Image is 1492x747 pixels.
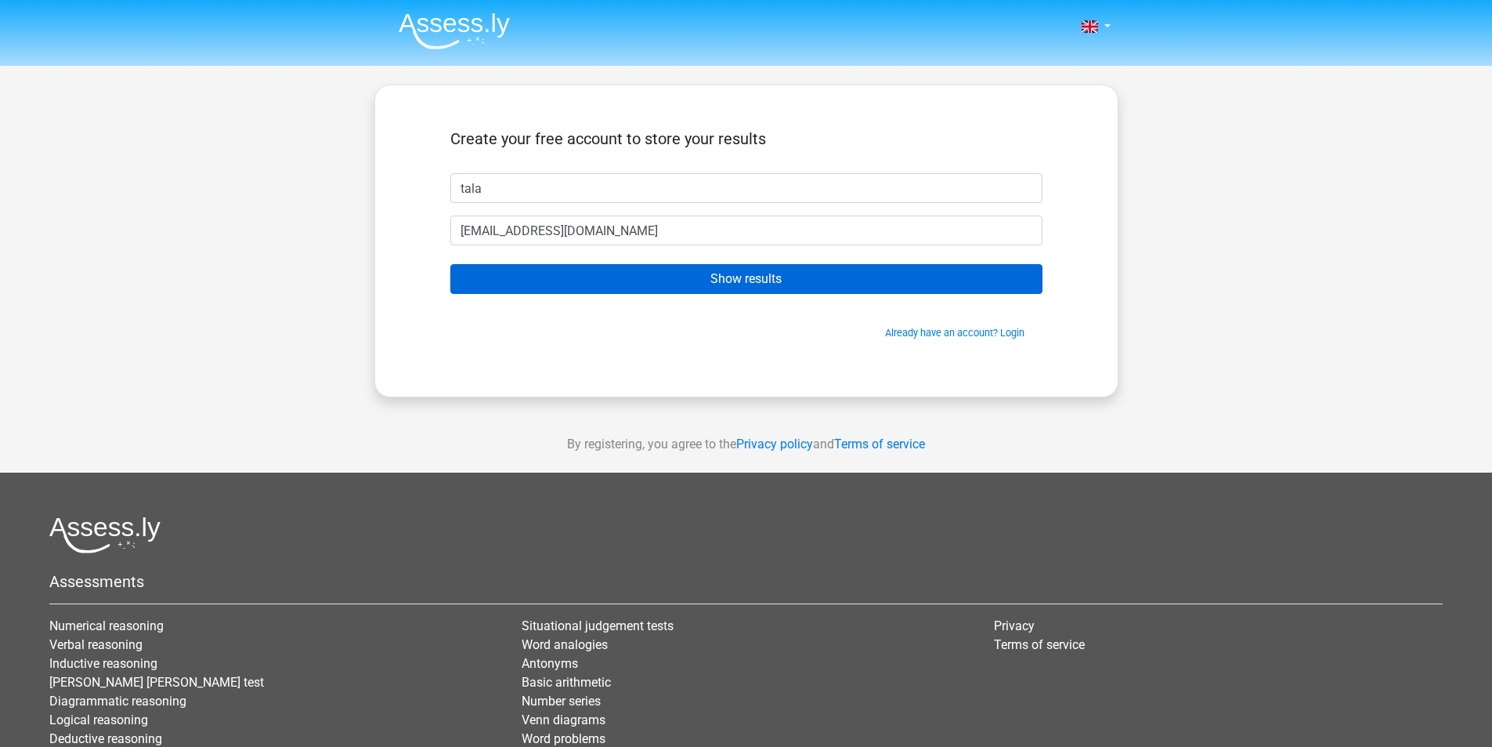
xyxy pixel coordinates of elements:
[49,675,264,690] a: [PERSON_NAME] [PERSON_NAME] test
[994,637,1085,652] a: Terms of service
[885,327,1024,339] a: Already have an account? Login
[49,656,157,671] a: Inductive reasoning
[49,694,186,709] a: Diagrammatic reasoning
[450,129,1042,148] h5: Create your free account to store your results
[399,13,510,49] img: Assessly
[49,517,161,553] img: Assessly logo
[522,675,611,690] a: Basic arithmetic
[49,572,1443,591] h5: Assessments
[49,637,143,652] a: Verbal reasoning
[834,437,925,451] a: Terms of service
[450,264,1042,294] input: Show results
[49,731,162,746] a: Deductive reasoning
[522,656,578,671] a: Antonyms
[522,637,608,652] a: Word analogies
[522,713,605,727] a: Venn diagrams
[522,694,601,709] a: Number series
[736,437,813,451] a: Privacy policy
[450,173,1042,203] input: First name
[49,713,148,727] a: Logical reasoning
[522,731,605,746] a: Word problems
[522,618,674,633] a: Situational judgement tests
[450,216,1042,245] input: Email
[994,618,1035,633] a: Privacy
[49,618,164,633] a: Numerical reasoning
